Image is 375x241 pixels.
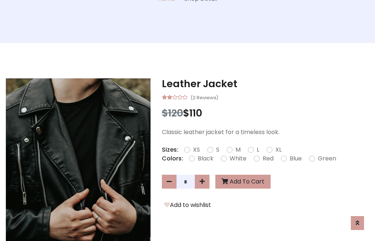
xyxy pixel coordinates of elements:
h3: $ [162,107,370,119]
p: Colors: [162,154,183,163]
label: M [235,145,241,154]
label: XS [193,145,200,154]
label: Black [198,154,214,163]
label: Red [263,154,274,163]
small: (2 Reviews) [190,93,218,101]
label: L [257,145,259,154]
p: Sizes: [162,145,178,154]
h3: Leather Jacket [162,78,370,90]
label: XL [275,145,282,154]
label: White [230,154,246,163]
label: S [216,145,219,154]
label: Green [318,154,336,163]
p: Classic leather jacket for a timeless look. [162,128,370,137]
button: Add To Cart [215,175,271,189]
span: $120 [162,106,183,120]
span: 110 [189,106,202,120]
button: Add to wishlist [162,200,213,210]
label: Blue [290,154,302,163]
